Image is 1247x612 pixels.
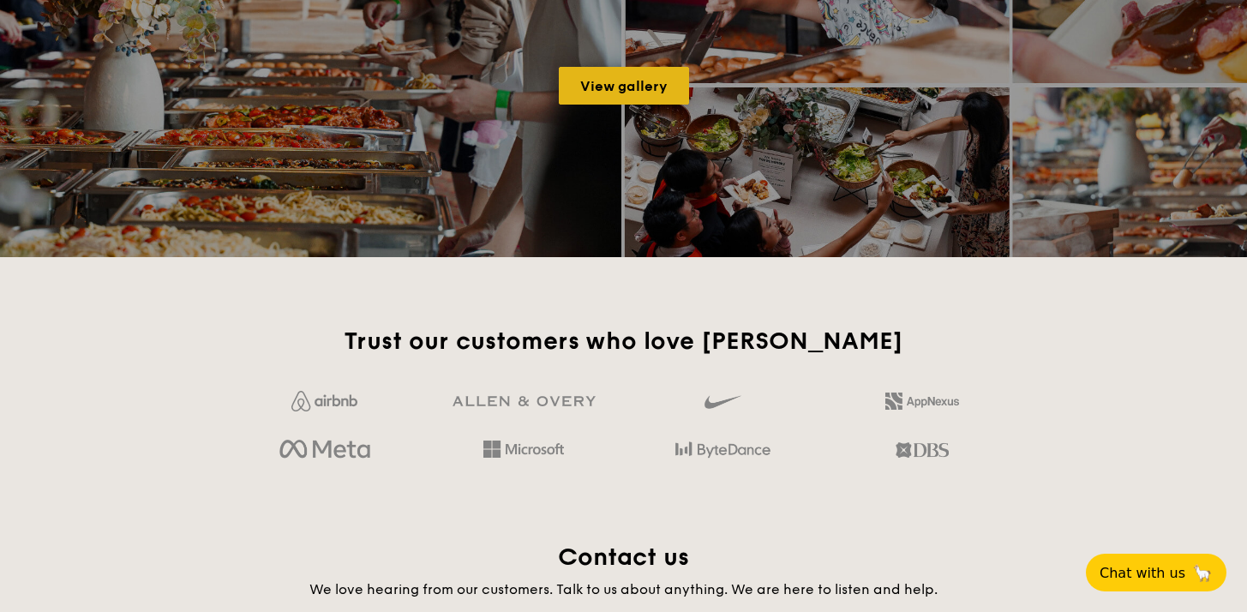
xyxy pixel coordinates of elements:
span: We love hearing from our customers. Talk to us about anything. We are here to listen and help. [309,581,938,597]
a: View gallery [559,67,689,105]
img: dbs.a5bdd427.png [896,435,948,465]
button: Chat with us🦙 [1086,554,1226,591]
img: gdlseuq06himwAAAABJRU5ErkJggg== [704,387,740,417]
img: 2L6uqdT+6BmeAFDfWP11wfMG223fXktMZIL+i+lTG25h0NjUBKOYhdW2Kn6T+C0Q7bASH2i+1JIsIulPLIv5Ss6l0e291fRVW... [885,393,959,410]
img: meta.d311700b.png [279,435,369,465]
img: bytedance.dc5c0c88.png [675,435,770,465]
img: GRg3jHAAAAABJRU5ErkJggg== [453,396,596,407]
span: 🦙 [1192,563,1213,583]
span: Contact us [558,543,689,572]
span: Chat with us [1100,565,1185,581]
img: Jf4Dw0UUCKFd4aYAAAAASUVORK5CYII= [291,391,357,411]
h2: Trust our customers who love [PERSON_NAME] [232,326,1015,357]
img: Hd4TfVa7bNwuIo1gAAAAASUVORK5CYII= [483,441,564,458]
